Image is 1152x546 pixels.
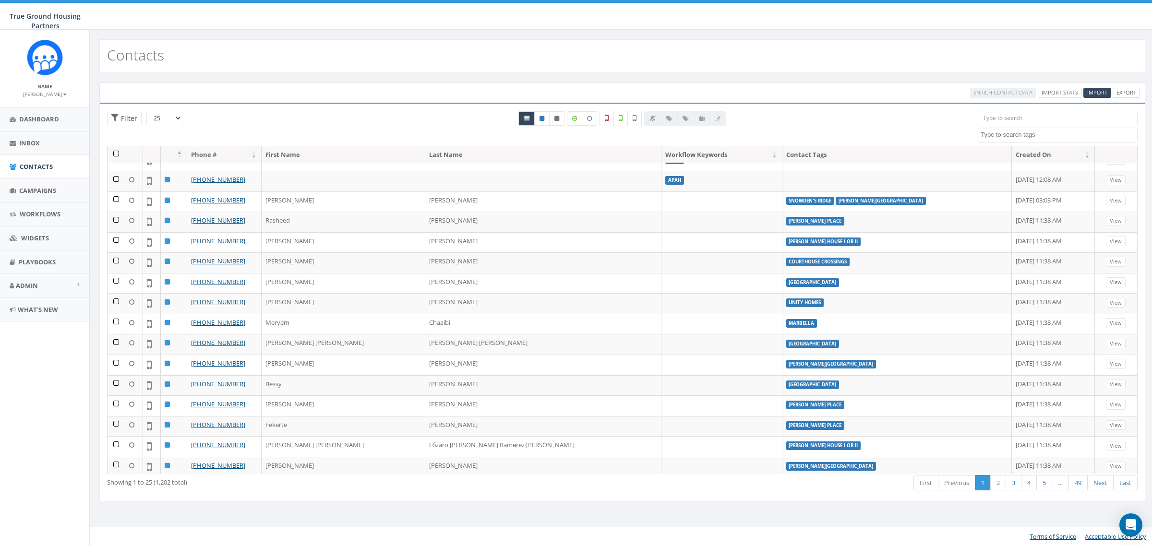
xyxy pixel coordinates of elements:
[191,216,245,225] a: [PHONE_NUMBER]
[534,111,550,126] a: Active
[981,131,1137,139] textarea: Search
[191,400,245,408] a: [PHONE_NUMBER]
[786,462,876,471] label: [PERSON_NAME][GEOGRAPHIC_DATA]
[425,273,661,294] td: [PERSON_NAME]
[549,111,564,126] a: Opted Out
[990,475,1006,491] a: 2
[262,273,425,294] td: [PERSON_NAME]
[1087,89,1107,96] span: Import
[191,420,245,429] a: [PHONE_NUMBER]
[1119,513,1142,536] div: Open Intercom Messenger
[16,281,38,290] span: Admin
[19,139,40,147] span: Inbox
[191,461,245,470] a: [PHONE_NUMBER]
[425,355,661,375] td: [PERSON_NAME]
[187,146,262,163] th: Phone #: activate to sort column ascending
[27,39,63,75] img: Rally_Corp_Logo_1.png
[20,210,60,218] span: Workflows
[836,197,926,205] label: [PERSON_NAME][GEOGRAPHIC_DATA]
[1012,375,1095,396] td: [DATE] 11:38 AM
[1012,293,1095,314] td: [DATE] 11:38 AM
[425,146,661,163] th: Last Name
[191,359,245,368] a: [PHONE_NUMBER]
[1021,475,1037,491] a: 4
[1012,416,1095,437] td: [DATE] 11:38 AM
[786,237,861,246] label: [PERSON_NAME] House I or II
[1106,196,1126,206] a: View
[191,440,245,449] a: [PHONE_NUMBER]
[786,217,845,226] label: [PERSON_NAME] Place
[191,297,245,306] a: [PHONE_NUMBER]
[1012,232,1095,253] td: [DATE] 11:38 AM
[1106,318,1126,328] a: View
[786,258,850,266] label: Courthouse Crossings
[191,318,245,327] a: [PHONE_NUMBER]
[425,191,661,212] td: [PERSON_NAME]
[978,111,1138,125] input: Type to search
[1106,175,1126,185] a: View
[20,162,53,171] span: Contacts
[1106,441,1126,451] a: View
[1106,298,1126,308] a: View
[1113,88,1140,98] a: Export
[262,146,425,163] th: First Name
[262,314,425,334] td: Meryem
[19,186,56,195] span: Campaigns
[1006,475,1021,491] a: 3
[21,234,49,242] span: Widgets
[425,395,661,416] td: [PERSON_NAME]
[425,457,661,477] td: [PERSON_NAME]
[786,401,845,409] label: [PERSON_NAME] Place
[786,298,824,307] label: Unity Homes
[262,457,425,477] td: [PERSON_NAME]
[1012,273,1095,294] td: [DATE] 11:38 AM
[1087,475,1114,491] a: Next
[425,314,661,334] td: Chaaibi
[786,380,840,389] label: [GEOGRAPHIC_DATA]
[1012,212,1095,232] td: [DATE] 11:38 AM
[938,475,975,491] a: Previous
[1012,191,1095,212] td: [DATE] 03:03 PM
[119,114,137,123] span: Filter
[262,212,425,232] td: Rasheed
[913,475,938,491] a: First
[786,319,817,328] label: Marbella
[786,278,840,287] label: [GEOGRAPHIC_DATA]
[425,252,661,273] td: [PERSON_NAME]
[1012,436,1095,457] td: [DATE] 11:38 AM
[1106,257,1126,267] a: View
[786,421,845,430] label: [PERSON_NAME] Place
[262,375,425,396] td: Bessy
[1106,237,1126,247] a: View
[1036,475,1052,491] a: 5
[262,355,425,375] td: [PERSON_NAME]
[425,436,661,457] td: Lбzaro [PERSON_NAME] Ramнrez [PERSON_NAME]
[1106,339,1126,349] a: View
[191,277,245,286] a: [PHONE_NUMBER]
[425,232,661,253] td: [PERSON_NAME]
[425,416,661,437] td: [PERSON_NAME]
[1012,146,1095,163] th: Created On: activate to sort column ascending
[661,146,782,163] th: Workflow Keywords: activate to sort column ascending
[1085,532,1146,541] a: Acceptable Use Policy
[1012,395,1095,416] td: [DATE] 11:38 AM
[262,191,425,212] td: [PERSON_NAME]
[1083,88,1111,98] a: Import
[786,360,876,368] label: [PERSON_NAME][GEOGRAPHIC_DATA]
[540,116,544,121] i: This phone number is subscribed and will receive texts.
[627,111,642,126] label: Not Validated
[107,474,528,487] div: Showing 1 to 25 (1,202 total)
[262,334,425,355] td: [PERSON_NAME] [PERSON_NAME]
[425,375,661,396] td: [PERSON_NAME]
[1038,88,1082,98] a: Import Stats
[19,258,56,266] span: Playbooks
[191,196,245,204] a: [PHONE_NUMBER]
[425,334,661,355] td: [PERSON_NAME] [PERSON_NAME]
[107,111,142,126] span: Advance Filter
[191,338,245,347] a: [PHONE_NUMBER]
[262,436,425,457] td: [PERSON_NAME] [PERSON_NAME]
[1087,89,1107,96] span: CSV files only
[1012,252,1095,273] td: [DATE] 11:38 AM
[1106,420,1126,430] a: View
[19,115,59,123] span: Dashboard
